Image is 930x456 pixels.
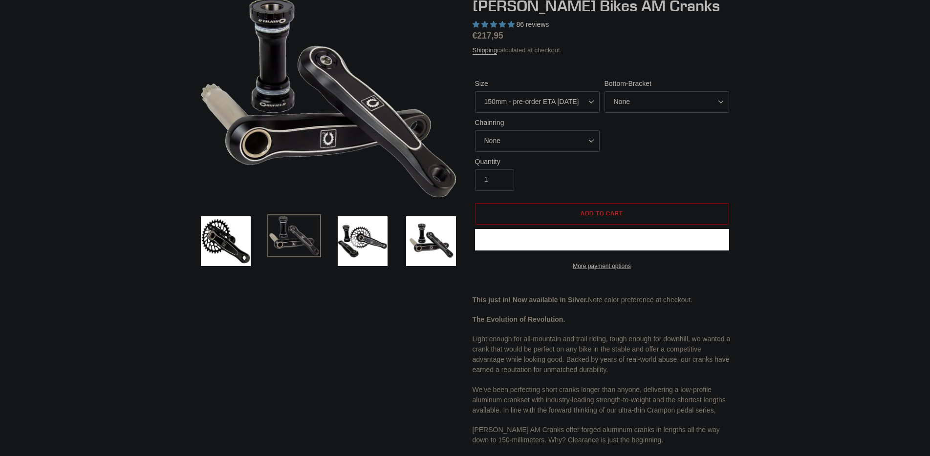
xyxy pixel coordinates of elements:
a: Shipping [473,46,497,54]
label: Chainring [475,117,600,127]
p: We've been perfecting short cranks longer than anyone, delivering a low-profile aluminum crankset... [473,384,732,415]
img: Load image into Gallery viewer, Canfield Cranks [267,214,321,257]
a: More payment options [475,261,729,270]
label: Quantity [475,156,600,166]
p: [PERSON_NAME] AM Cranks offer forged aluminum cranks in lengths all the way down to 150-millimete... [473,424,732,445]
span: 4.97 stars [473,20,517,28]
iframe: PayPal-paypal [475,229,729,250]
span: 86 reviews [516,20,549,28]
div: calculated at checkout. [473,45,732,55]
label: Bottom-Bracket [605,78,729,88]
img: Load image into Gallery viewer, Canfield Bikes AM Cranks [336,214,389,268]
img: Load image into Gallery viewer, CANFIELD-AM_DH-CRANKS [404,214,458,268]
strong: This just in! Now available in Silver. [473,295,588,303]
button: Add to cart [475,203,729,224]
label: Size [475,78,600,88]
span: Add to cart [581,209,623,216]
img: Load image into Gallery viewer, Canfield Bikes AM Cranks [199,214,253,268]
p: Note color preference at checkout. [473,294,732,305]
strong: The Evolution of Revolution. [473,315,565,323]
span: €217,95 [473,30,503,40]
p: Light enough for all-mountain and trail riding, tough enough for downhill, we wanted a crank that... [473,334,732,375]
